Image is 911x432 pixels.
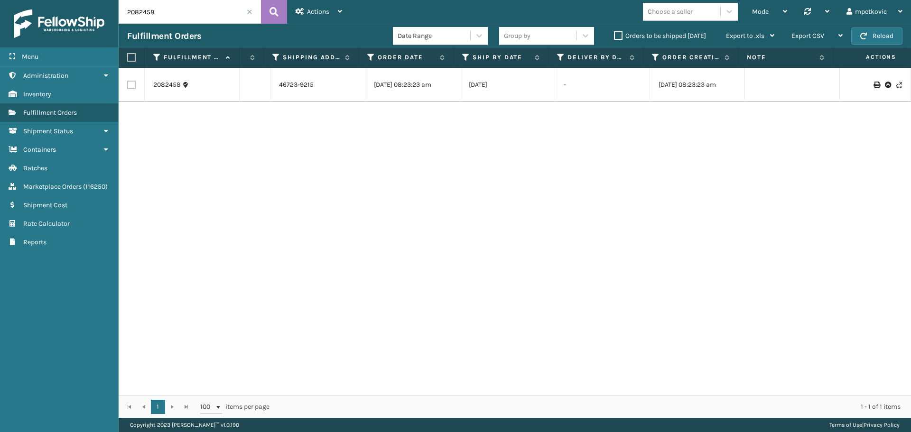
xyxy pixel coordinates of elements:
[650,68,745,102] td: [DATE] 08:23:23 am
[829,422,862,428] a: Terms of Use
[473,53,530,62] label: Ship By Date
[283,53,340,62] label: Shipping Address City Zip Code
[283,402,901,412] div: 1 - 1 of 1 items
[23,238,46,246] span: Reports
[83,183,108,191] span: ( 116250 )
[23,72,68,80] span: Administration
[747,53,815,62] label: Note
[398,31,471,41] div: Date Range
[23,90,51,98] span: Inventory
[200,400,270,414] span: items per page
[662,53,720,62] label: Order Creation Date
[23,164,47,172] span: Batches
[555,68,650,102] td: -
[829,418,900,432] div: |
[23,109,77,117] span: Fulfillment Orders
[23,146,56,154] span: Containers
[614,32,706,40] label: Orders to be shipped [DATE]
[648,7,693,17] div: Choose a seller
[200,402,214,412] span: 100
[151,400,165,414] a: 1
[791,32,824,40] span: Export CSV
[851,28,902,45] button: Reload
[23,201,67,209] span: Shipment Cost
[164,53,221,62] label: Fulfillment Order Id
[22,53,38,61] span: Menu
[896,82,902,88] i: Never Shipped
[378,53,435,62] label: Order Date
[130,418,239,432] p: Copyright 2023 [PERSON_NAME]™ v 1.0.190
[836,49,902,65] span: Actions
[504,31,530,41] div: Group by
[153,80,181,90] a: 2082458
[885,82,891,88] i: Upload BOL
[752,8,769,16] span: Mode
[23,183,82,191] span: Marketplace Orders
[14,9,104,38] img: logo
[567,53,625,62] label: Deliver By Date
[460,68,555,102] td: [DATE]
[23,127,73,135] span: Shipment Status
[307,8,329,16] span: Actions
[270,68,365,102] td: 46723-9215
[23,220,70,228] span: Rate Calculator
[726,32,764,40] span: Export to .xls
[874,82,879,88] i: Print BOL
[365,68,460,102] td: [DATE] 08:23:23 am
[864,422,900,428] a: Privacy Policy
[127,30,201,42] h3: Fulfillment Orders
